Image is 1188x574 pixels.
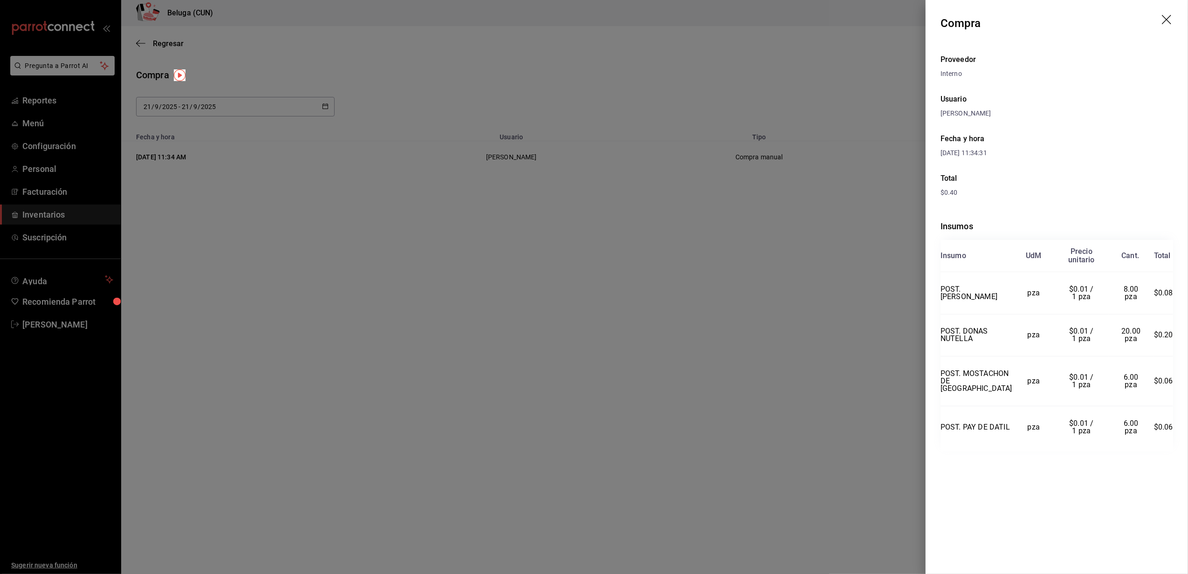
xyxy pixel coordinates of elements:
[1012,314,1055,356] td: pza
[1068,247,1094,264] div: Precio unitario
[1162,15,1173,26] button: drag
[1124,285,1140,301] span: 8.00 pza
[1154,330,1173,339] span: $0.20
[941,189,958,196] span: $0.40
[941,252,966,260] div: Insumo
[174,69,185,81] img: Tooltip marker
[1026,252,1042,260] div: UdM
[1124,373,1140,389] span: 6.00 pza
[941,356,1012,406] td: POST. MOSTACHON DE [GEOGRAPHIC_DATA]
[941,109,1173,118] div: [PERSON_NAME]
[1121,252,1139,260] div: Cant.
[1012,406,1055,448] td: pza
[941,133,1057,144] div: Fecha y hora
[941,173,1173,184] div: Total
[1121,327,1142,343] span: 20.00 pza
[1069,285,1095,301] span: $0.01 / 1 pza
[941,54,1173,65] div: Proveedor
[1154,288,1173,297] span: $0.08
[1012,272,1055,314] td: pza
[941,148,1057,158] div: [DATE] 11:34:31
[941,220,1173,232] div: Insumos
[1154,376,1173,385] span: $0.06
[941,406,1012,448] td: POST. PAY DE DATIL
[1154,423,1173,431] span: $0.06
[1012,356,1055,406] td: pza
[1069,327,1095,343] span: $0.01 / 1 pza
[941,94,1173,105] div: Usuario
[1154,252,1171,260] div: Total
[1069,373,1095,389] span: $0.01 / 1 pza
[1124,419,1140,435] span: 6.00 pza
[941,314,1012,356] td: POST. DONAS NUTELLA
[941,69,1173,79] div: Interno
[941,15,981,32] div: Compra
[941,272,1012,314] td: POST. [PERSON_NAME]
[1069,419,1095,435] span: $0.01 / 1 pza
